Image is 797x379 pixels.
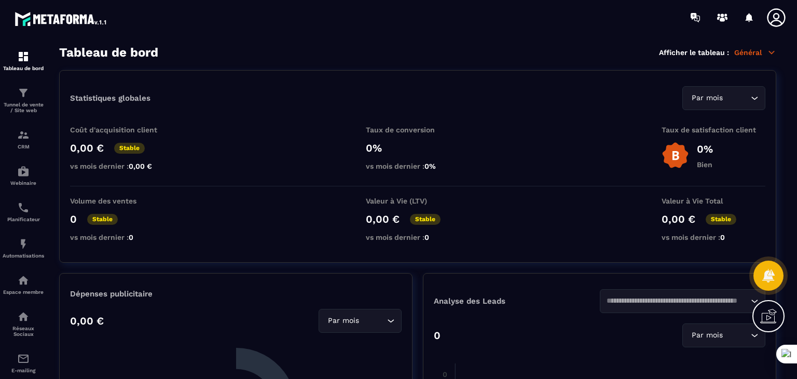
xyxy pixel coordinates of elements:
p: Webinaire [3,180,44,186]
p: vs mois dernier : [662,233,765,241]
p: vs mois dernier : [366,233,470,241]
p: E-mailing [3,368,44,373]
a: automationsautomationsWebinaire [3,157,44,194]
a: automationsautomationsEspace membre [3,266,44,303]
p: 0,00 € [366,213,400,225]
p: Tableau de bord [3,65,44,71]
p: Afficher le tableau : [659,48,729,57]
p: Automatisations [3,253,44,259]
span: 0% [424,162,436,170]
a: automationsautomationsAutomatisations [3,230,44,266]
a: formationformationCRM [3,121,44,157]
a: social-networksocial-networkRéseaux Sociaux [3,303,44,345]
p: vs mois dernier : [366,162,470,170]
span: 0 [424,233,429,241]
p: Coût d'acquisition client [70,126,174,134]
p: 0 [434,329,441,342]
img: social-network [17,310,30,323]
p: Statistiques globales [70,93,150,103]
p: Stable [706,214,736,225]
img: automations [17,238,30,250]
p: Taux de satisfaction client [662,126,765,134]
div: Search for option [682,86,765,110]
a: formationformationTunnel de vente / Site web [3,79,44,121]
p: 0 [70,213,77,225]
p: Planificateur [3,216,44,222]
div: Search for option [600,289,766,313]
a: schedulerschedulerPlanificateur [3,194,44,230]
span: Par mois [689,330,725,341]
p: 0% [697,143,713,155]
p: Espace membre [3,289,44,295]
img: automations [17,274,30,287]
span: 0,00 € [129,162,152,170]
div: Search for option [682,323,765,347]
tspan: 0 [443,370,447,378]
p: 0,00 € [70,142,104,154]
p: Valeur à Vie (LTV) [366,197,470,205]
img: logo [15,9,108,28]
p: 0% [366,142,470,154]
input: Search for option [361,315,384,327]
p: CRM [3,144,44,150]
img: formation [17,87,30,99]
p: Dépenses publicitaire [70,289,402,299]
input: Search for option [725,92,748,104]
p: Stable [410,214,441,225]
p: Bien [697,160,713,169]
img: email [17,353,30,365]
p: Général [734,48,776,57]
input: Search for option [725,330,748,341]
p: Taux de conversion [366,126,470,134]
span: Par mois [689,92,725,104]
p: Valeur à Vie Total [662,197,765,205]
span: Par mois [325,315,361,327]
div: Search for option [319,309,402,333]
img: scheduler [17,201,30,214]
span: 0 [720,233,725,241]
p: vs mois dernier : [70,162,174,170]
input: Search for option [607,295,749,307]
img: automations [17,165,30,178]
p: 0,00 € [662,213,695,225]
p: Stable [114,143,145,154]
span: 0 [129,233,133,241]
p: Stable [87,214,118,225]
p: Volume des ventes [70,197,174,205]
p: Réseaux Sociaux [3,326,44,337]
p: vs mois dernier : [70,233,174,241]
img: formation [17,129,30,141]
p: 0,00 € [70,315,104,327]
img: b-badge-o.b3b20ee6.svg [662,142,689,169]
p: Tunnel de vente / Site web [3,102,44,113]
a: formationformationTableau de bord [3,43,44,79]
h3: Tableau de bord [59,45,158,60]
p: Analyse des Leads [434,296,600,306]
img: formation [17,50,30,63]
